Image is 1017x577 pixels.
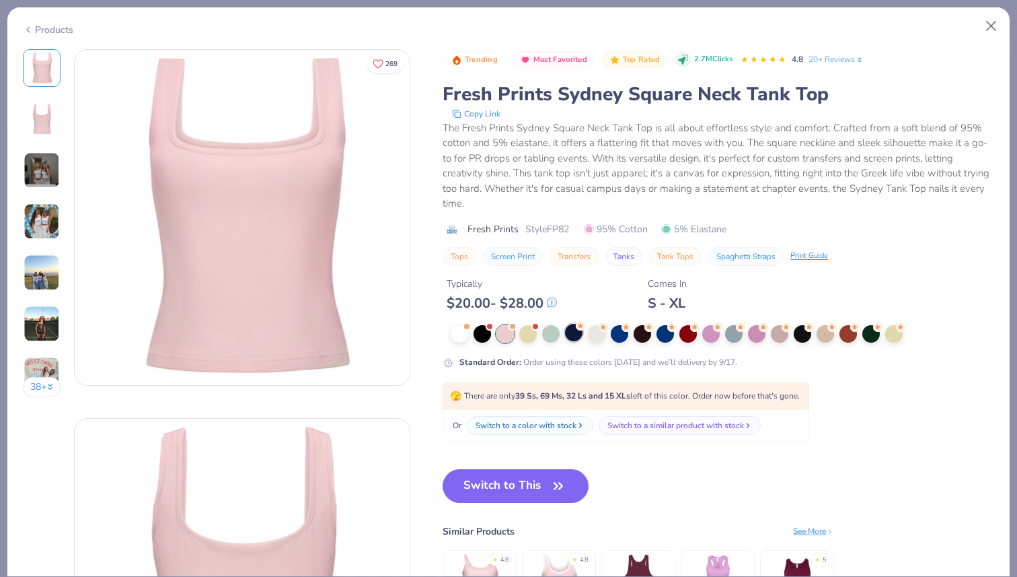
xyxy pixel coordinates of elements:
img: Trending sort [451,55,462,65]
button: Badge Button [444,51,504,69]
button: 38+ [23,377,61,397]
img: brand logo [443,224,461,235]
img: User generated content [24,357,60,393]
div: ★ [492,555,498,561]
span: 🫣 [450,390,461,403]
span: 269 [385,61,398,67]
button: Badge Button [602,51,667,69]
div: Switch to a similar product with stock [607,419,744,432]
div: 4.8 Stars [741,49,786,71]
strong: Standard Order : [459,357,521,368]
div: $ 20.00 - $ 28.00 [447,295,557,312]
div: 4.8 [500,555,509,565]
div: Print Guide [790,250,828,262]
button: Switch to This [443,469,589,503]
span: 2.7M Clicks [694,54,732,65]
span: Style FP82 [525,222,569,236]
div: Order using these colors [DATE] and we’ll delivery by 9/17. [459,356,737,368]
button: Badge Button [513,51,594,69]
img: Most Favorited sort [520,55,531,65]
div: The Fresh Prints Sydney Square Neck Tank Top is all about effortless style and comfort. Crafted f... [443,121,994,211]
span: Most Favorited [533,56,587,63]
span: Fresh Prints [467,222,519,236]
button: Switch to a color with stock [467,416,593,435]
span: Trending [465,56,498,63]
div: ★ [815,555,820,561]
img: User generated content [24,203,60,240]
a: 20+ Reviews [808,53,864,65]
button: Screen Print [483,247,543,266]
button: Tops [443,247,476,266]
img: Back [26,103,58,135]
div: Typically [447,277,557,291]
div: Similar Products [443,524,515,539]
span: Or [450,419,461,432]
div: Fresh Prints Sydney Square Neck Tank Top [443,81,994,107]
div: 5 [823,555,826,565]
button: Switch to a similar product with stock [599,416,761,435]
img: User generated content [24,306,60,342]
div: 4.8 [580,555,588,565]
button: Transfers [550,247,599,266]
span: 5% Elastane [661,222,726,236]
span: Top Rated [623,56,661,63]
img: Front [75,50,410,385]
div: ★ [572,555,577,561]
button: copy to clipboard [448,107,504,121]
div: Products [23,23,73,37]
span: There are only left of this color. Order now before that's gone. [450,391,800,401]
button: Close [979,13,1004,39]
div: Comes In [648,277,687,291]
img: User generated content [24,152,60,189]
div: S - XL [648,295,687,312]
strong: 39 Ss, 69 Ms, 32 Ls and 15 XLs [515,391,630,401]
img: User generated content [24,254,60,291]
div: See More [793,525,834,537]
div: Switch to a color with stock [476,419,576,432]
img: Front [26,52,58,84]
button: Tank Tops [649,247,702,266]
img: Top Rated sort [609,55,620,65]
button: Tanks [605,247,642,266]
button: Spaghetti Straps [708,247,784,266]
span: 95% Cotton [584,222,648,236]
button: Like [367,54,404,73]
span: 4.8 [792,54,803,65]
